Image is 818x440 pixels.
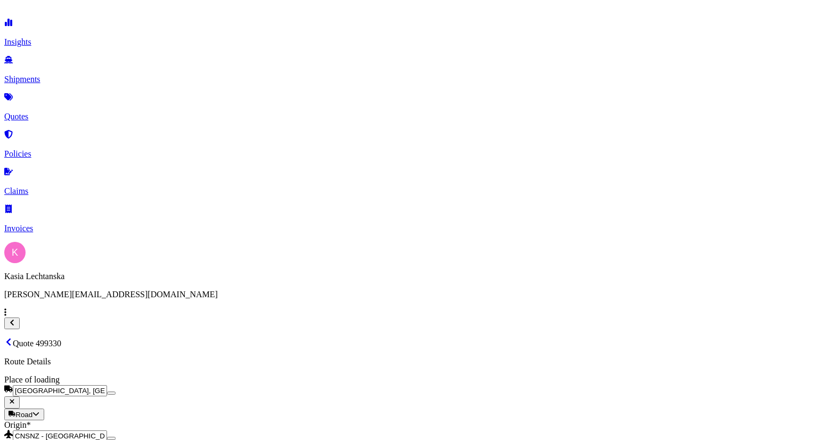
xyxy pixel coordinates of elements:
p: Kasia Lechtanska [4,272,814,281]
p: Quotes [4,112,814,121]
p: Insights [4,37,814,47]
p: Quote 499330 [4,338,814,348]
p: Policies [4,149,814,159]
a: Insights [4,19,814,47]
a: Invoices [4,206,814,233]
p: [PERSON_NAME][EMAIL_ADDRESS][DOMAIN_NAME] [4,290,814,299]
div: Place of loading [4,375,814,385]
a: Shipments [4,56,814,84]
input: Place of loading [13,385,107,396]
a: Claims [4,168,814,196]
a: Quotes [4,94,814,121]
button: Show suggestions [107,437,116,440]
span: Road [15,411,32,419]
span: K [12,247,18,258]
p: Claims [4,186,814,196]
div: Origin [4,420,814,430]
button: Select transport [4,409,44,420]
a: Policies [4,131,814,159]
p: Shipments [4,75,814,84]
p: Invoices [4,224,814,233]
button: Show suggestions [107,392,116,395]
p: Route Details [4,357,814,366]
